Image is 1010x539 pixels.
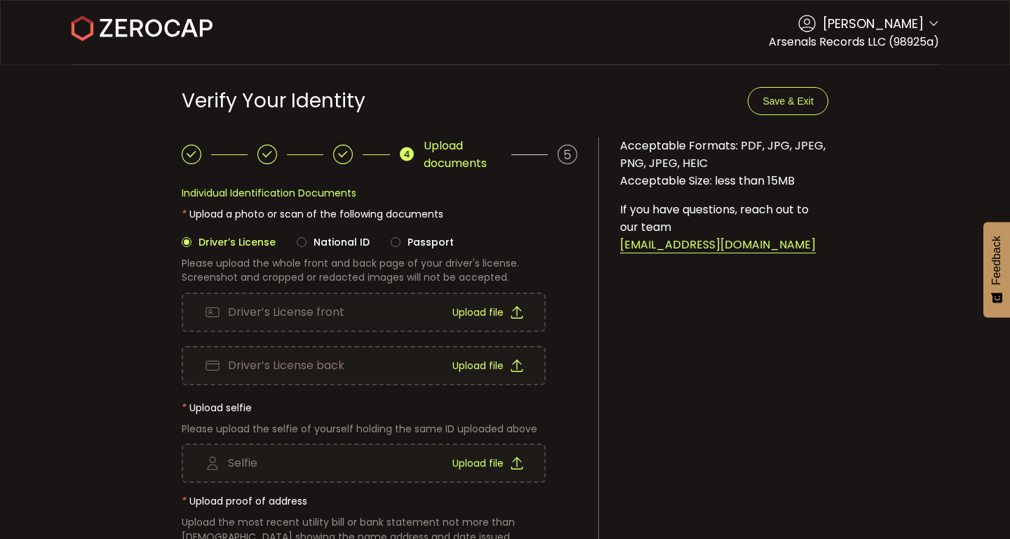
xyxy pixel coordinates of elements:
span: Driver’s License [191,235,276,249]
span: Upload file [452,307,504,317]
span: Save & Exit [762,95,813,107]
iframe: Chat Widget [940,472,1010,539]
span: Please upload the whole front and back page of your driver's license. Screenshot and cropped or r... [182,256,519,284]
span: Acceptable Size: less than 15MB [620,173,795,189]
span: Individual Identification Documents [182,186,356,200]
span: Acceptable Formats: PDF, JPG, JPEG, PNG, JPEG, HEIC [620,138,826,171]
span: Feedback [990,236,1003,285]
span: Passport [400,235,454,249]
span: Driver’s License front [228,307,344,318]
span: If you have questions, reach out to our team [620,201,809,235]
span: National ID [307,235,370,249]
span: Verify Your Identity [182,87,365,114]
button: Save & Exit [748,87,828,115]
span: Upload file [452,361,504,371]
span: [EMAIL_ADDRESS][DOMAIN_NAME] [620,237,816,253]
button: Feedback - Show survey [983,222,1010,317]
span: Driver’s License back [228,360,344,371]
span: Upload documents [424,137,501,172]
span: [PERSON_NAME] [823,14,924,33]
span: Upload file [452,458,504,468]
span: Arsenals Records LLC (98925a) [769,34,939,50]
span: Selfie [228,458,257,469]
